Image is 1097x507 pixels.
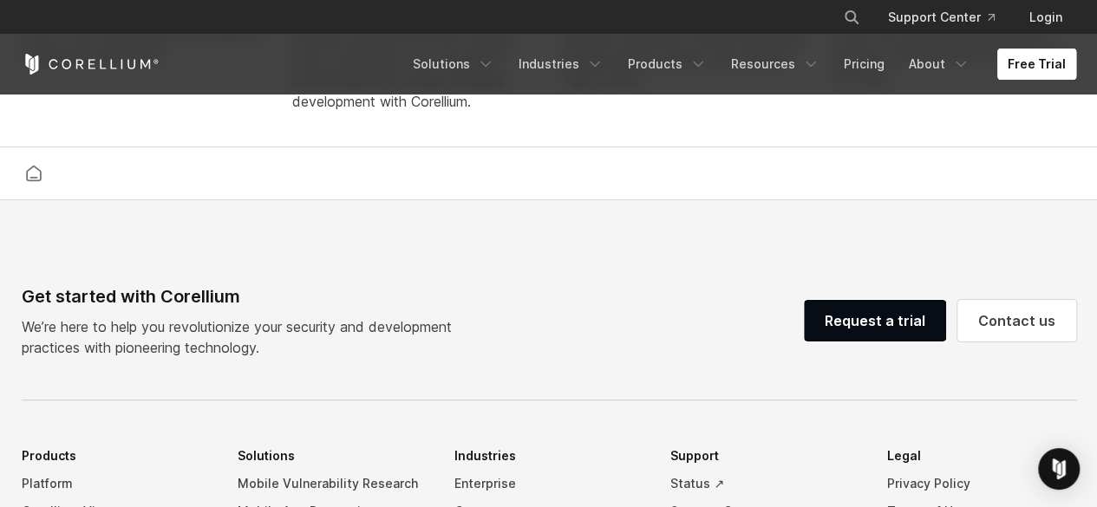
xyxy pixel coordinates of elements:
[617,49,717,80] a: Products
[997,49,1076,80] a: Free Trial
[22,470,211,497] a: Platform
[22,54,160,75] a: Corellium Home
[836,2,867,33] button: Search
[874,2,1009,33] a: Support Center
[670,470,859,497] a: Status ↗
[898,49,980,80] a: About
[402,49,505,80] a: Solutions
[238,470,427,497] a: Mobile Vulnerability Research
[957,300,1076,341] a: Contact us
[721,49,830,80] a: Resources
[22,316,466,358] p: We’re here to help you revolutionize your security and development practices with pioneering tech...
[1015,2,1076,33] a: Login
[887,470,1076,497] a: Privacy Policy
[508,49,614,80] a: Industries
[454,470,643,497] a: Enterprise
[18,161,49,185] a: Corellium home
[833,49,895,80] a: Pricing
[822,2,1076,33] div: Navigation Menu
[1038,448,1080,490] div: Open Intercom Messenger
[402,49,1076,80] div: Navigation Menu
[22,283,466,309] div: Get started with Corellium
[804,300,946,341] a: Request a trial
